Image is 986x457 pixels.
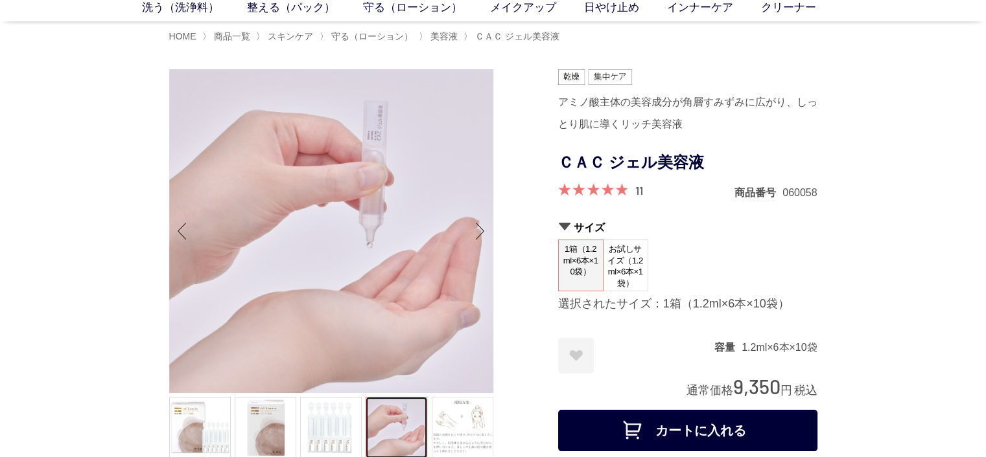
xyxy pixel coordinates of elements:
[687,384,733,397] span: 通常価格
[558,338,594,373] a: お気に入りに登録する
[558,221,817,234] h2: サイズ
[558,410,817,451] button: カートに入れる
[430,31,458,41] span: 美容液
[794,384,817,397] span: 税込
[467,205,493,257] div: Next slide
[331,31,413,41] span: 守る（ローション）
[604,240,648,292] span: お試しサイズ（1.2ml×6本×1袋）
[265,31,313,41] a: スキンケア
[169,69,493,393] img: ＣＡＣ ジェル美容液 1箱（1.2ml×6本×10袋）
[558,296,817,312] div: 選択されたサイズ：1箱（1.2ml×6本×10袋）
[214,31,250,41] span: 商品一覧
[781,384,792,397] span: 円
[202,30,253,43] li: 〉
[473,31,559,41] a: ＣＡＣ ジェル美容液
[169,31,196,41] a: HOME
[211,31,250,41] a: 商品一覧
[635,183,643,197] a: 11
[734,186,782,199] dt: 商品番号
[588,69,632,85] img: 集中ケア
[329,31,413,41] a: 守る（ローション）
[558,91,817,135] div: アミノ酸主体の美容成分が角層すみずみに広がり、しっとり肌に導くリッチ美容液
[419,30,461,43] li: 〉
[268,31,313,41] span: スキンケア
[782,186,817,199] dd: 060058
[742,340,817,354] dd: 1.2ml×6本×10袋
[464,30,563,43] li: 〉
[256,30,316,43] li: 〉
[733,374,781,398] span: 9,350
[559,240,603,281] span: 1箱（1.2ml×6本×10袋）
[169,205,195,257] div: Previous slide
[714,340,742,354] dt: 容量
[428,31,458,41] a: 美容液
[320,30,416,43] li: 〉
[558,69,585,85] img: 乾燥
[475,31,559,41] span: ＣＡＣ ジェル美容液
[558,148,817,177] h1: ＣＡＣ ジェル美容液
